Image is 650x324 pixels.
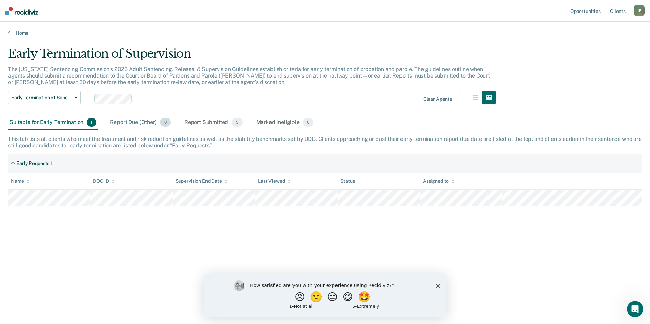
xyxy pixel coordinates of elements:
[11,95,72,101] span: Early Termination of Supervision
[176,178,228,184] div: Supervision End Date
[204,274,446,317] iframe: Survey by Kim from Recidiviz
[423,96,452,102] div: Clear agents
[8,91,81,104] button: Early Termination of Supervision
[87,118,96,127] span: 1
[8,136,642,149] div: This tab lists all clients who meet the treatment and risk reduction guidelines as well as the st...
[258,178,291,184] div: Last Viewed
[109,115,172,130] div: Report Due (Other)0
[8,115,98,130] div: Suitable for Early Termination1
[303,118,313,127] span: 0
[232,118,242,127] span: 3
[8,158,56,169] div: Early Requests1
[11,178,30,184] div: Name
[93,178,115,184] div: DOC ID
[5,7,38,15] img: Recidiviz
[8,47,496,66] div: Early Termination of Supervision
[16,160,49,166] div: Early Requests
[634,5,645,16] button: JP
[634,5,645,16] div: J P
[51,160,53,166] div: 1
[8,66,490,85] p: The [US_STATE] Sentencing Commission’s 2025 Adult Sentencing, Release, & Supervision Guidelines e...
[183,115,244,130] div: Report Submitted3
[627,301,643,317] iframe: Intercom live chat
[160,118,171,127] span: 0
[255,115,315,130] div: Marked Ineligible0
[423,178,455,184] div: Assigned to
[8,30,642,36] a: Home
[340,178,355,184] div: Status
